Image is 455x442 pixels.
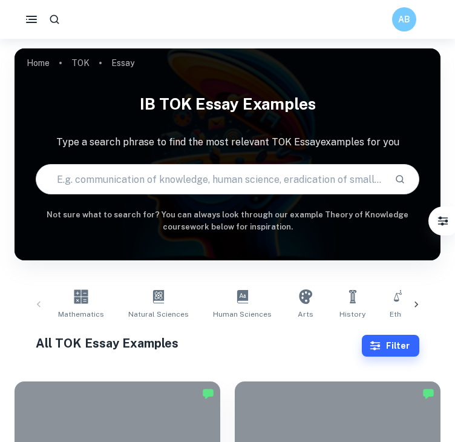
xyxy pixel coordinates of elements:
[27,54,50,71] a: Home
[339,309,365,320] span: History
[431,209,455,233] button: Filter
[298,309,313,320] span: Arts
[111,56,134,70] p: Essay
[213,309,272,320] span: Human Sciences
[15,209,440,234] h6: Not sure what to search for? You can always look through our example Theory of Knowledge coursewo...
[36,162,385,196] input: E.g. communication of knowledge, human science, eradication of smallpox...
[422,388,434,400] img: Marked
[128,309,189,320] span: Natural Sciences
[71,54,90,71] a: TOK
[398,13,411,26] h6: AB
[36,334,362,352] h1: All TOK Essay Examples
[202,388,214,400] img: Marked
[58,309,104,320] span: Mathematics
[392,7,416,31] button: AB
[15,135,440,150] p: Type a search phrase to find the most relevant TOK Essay examples for you
[390,169,410,190] button: Search
[362,335,419,357] button: Filter
[15,87,440,120] h1: IB TOK Essay examples
[390,309,411,320] span: Ethics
